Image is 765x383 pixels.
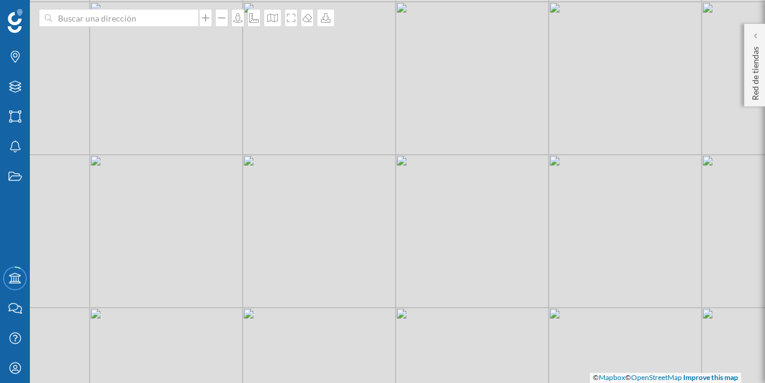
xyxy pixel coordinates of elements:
div: © © [590,373,741,383]
span: Soporte [24,8,66,19]
a: Improve this map [683,373,738,382]
a: Mapbox [599,373,625,382]
p: Red de tiendas [749,42,761,100]
a: OpenStreetMap [631,373,682,382]
img: Geoblink Logo [8,9,23,33]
